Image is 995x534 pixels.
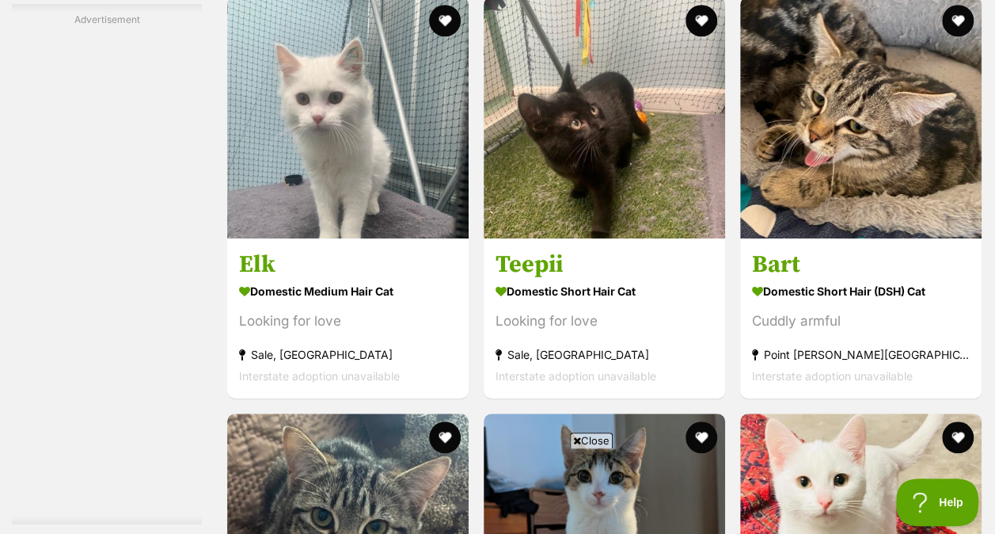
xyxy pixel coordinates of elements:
[227,238,469,399] a: Elk Domestic Medium Hair Cat Looking for love Sale, [GEOGRAPHIC_DATA] Interstate adoption unavail...
[239,369,400,383] span: Interstate adoption unavailable
[942,5,974,36] button: favourite
[685,5,717,36] button: favourite
[239,250,457,280] h3: Elk
[570,433,613,448] span: Close
[740,238,982,399] a: Bart Domestic Short Hair (DSH) Cat Cuddly armful Point [PERSON_NAME][GEOGRAPHIC_DATA] Interstate ...
[12,4,202,524] div: Advertisement
[484,238,725,399] a: Teepii Domestic Short Hair Cat Looking for love Sale, [GEOGRAPHIC_DATA] Interstate adoption unava...
[496,369,656,383] span: Interstate adoption unavailable
[752,369,913,383] span: Interstate adoption unavailable
[496,344,713,365] strong: Sale, [GEOGRAPHIC_DATA]
[239,311,457,332] div: Looking for love
[685,421,717,453] button: favourite
[752,311,970,332] div: Cuddly armful
[752,250,970,280] h3: Bart
[496,250,713,280] h3: Teepii
[496,311,713,332] div: Looking for love
[752,344,970,365] strong: Point [PERSON_NAME][GEOGRAPHIC_DATA]
[239,280,457,303] strong: Domestic Medium Hair Cat
[896,479,979,526] iframe: Help Scout Beacon - Open
[942,421,974,453] button: favourite
[752,280,970,303] strong: Domestic Short Hair (DSH) Cat
[429,421,461,453] button: favourite
[239,344,457,365] strong: Sale, [GEOGRAPHIC_DATA]
[496,280,713,303] strong: Domestic Short Hair Cat
[429,5,461,36] button: favourite
[210,455,786,526] iframe: Advertisement
[44,33,170,509] iframe: Advertisement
